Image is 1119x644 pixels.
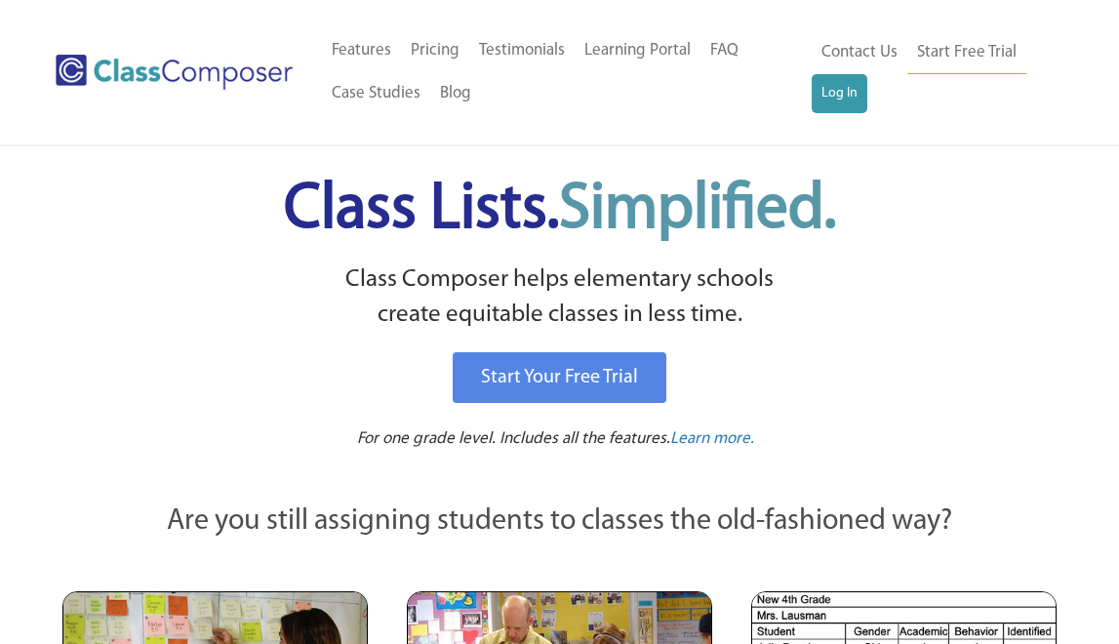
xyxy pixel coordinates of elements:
a: Start Your Free Trial [453,352,666,403]
a: Contact Us [812,31,907,74]
span: Class Lists. [284,179,836,242]
a: Testimonials [469,29,575,72]
a: Pricing [401,29,469,72]
a: Blog [430,72,481,115]
a: Learn more. [670,427,754,452]
a: Case Studies [322,72,430,115]
span: Simplified. [559,179,836,242]
a: FAQ [700,29,748,72]
nav: Header Menu [812,31,1049,113]
span: Start Your Free Trial [481,368,638,387]
span: For one grade level. Includes all the features. [357,430,670,447]
p: Class Composer helps elementary schools create equitable classes in less time. [60,262,1060,334]
span: Learn more. [670,430,754,447]
a: Log In [812,74,867,113]
p: Are you still assigning students to classes the old-fashioned way? [62,501,1058,543]
a: Learning Portal [575,29,700,72]
a: Features [322,29,401,72]
img: Class Composer [56,55,293,90]
a: Start Free Trial [907,31,1026,75]
nav: Header Menu [322,29,811,115]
